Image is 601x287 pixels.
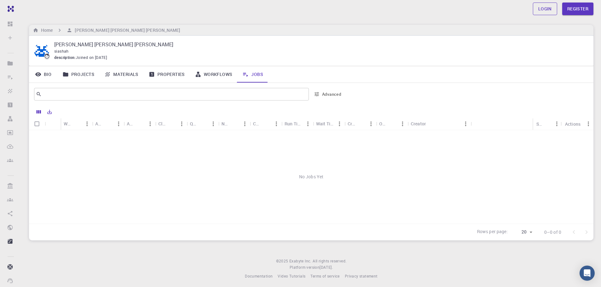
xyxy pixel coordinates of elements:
[345,273,378,278] span: Privacy statement
[144,66,190,83] a: Properties
[533,3,557,15] a: Login
[245,273,273,279] a: Documentation
[510,227,534,237] div: 20
[177,119,187,129] button: Menu
[32,27,182,34] nav: breadcrumb
[313,118,345,130] div: Wait Time
[461,119,471,129] button: Menu
[54,49,69,54] span: siashah
[135,119,145,129] button: Sort
[92,118,124,130] div: Application
[345,273,378,279] a: Privacy statement
[250,118,281,130] div: Cores
[580,266,595,281] div: Open Intercom Messenger
[289,258,311,263] span: Exabyte Inc.
[124,118,155,130] div: Application Version
[45,118,61,130] div: Icon
[253,118,261,130] div: Cores
[411,118,426,130] div: Creator
[285,118,303,130] div: Run Time
[54,41,583,48] p: [PERSON_NAME] [PERSON_NAME] [PERSON_NAME]
[320,265,333,270] span: [DATE] .
[313,258,346,264] span: All rights reserved.
[289,258,311,264] a: Exabyte Inc.
[127,118,135,130] div: Application Version
[61,118,92,130] div: Workflow Name
[366,119,376,129] button: Menu
[426,119,436,129] button: Sort
[187,118,218,130] div: Queue
[276,258,289,264] span: © 2025
[72,27,180,34] h6: [PERSON_NAME] [PERSON_NAME] [PERSON_NAME]
[114,119,124,129] button: Menu
[398,119,408,129] button: Menu
[99,66,144,83] a: Materials
[562,3,593,15] a: Register
[44,107,55,117] button: Export
[230,119,240,129] button: Sort
[95,118,103,130] div: Application
[536,118,542,130] div: Status
[552,119,562,129] button: Menu
[477,228,508,236] p: Rows per page:
[278,273,305,279] a: Video Tutorials
[379,118,387,130] div: Owner
[303,119,313,129] button: Menu
[54,55,76,61] span: description :
[29,66,57,83] a: Bio
[103,119,114,129] button: Sort
[190,66,238,83] a: Workflows
[76,55,107,61] span: Joined on [DATE]
[320,264,333,271] a: [DATE].
[198,119,208,129] button: Sort
[245,273,273,278] span: Documentation
[261,119,271,129] button: Sort
[155,118,187,130] div: Cluster
[64,118,72,130] div: Workflow Name
[310,273,339,278] span: Terms of service
[278,273,305,278] span: Video Tutorials
[334,119,345,129] button: Menu
[408,118,471,130] div: Creator
[82,119,92,129] button: Menu
[542,119,552,129] button: Sort
[348,118,356,130] div: Created
[29,130,593,224] div: No Jobs Yet
[33,107,44,117] button: Columns
[356,119,366,129] button: Sort
[221,118,230,130] div: Nodes
[38,27,53,34] h6: Home
[240,119,250,129] button: Menu
[544,229,561,235] p: 0–0 of 0
[237,66,268,83] a: Jobs
[583,119,593,129] button: Menu
[565,118,580,130] div: Actions
[57,66,99,83] a: Projects
[5,6,14,12] img: logo
[145,119,155,129] button: Menu
[562,118,593,130] div: Actions
[376,118,408,130] div: Owner
[158,118,167,130] div: Cluster
[533,118,562,130] div: Status
[387,119,398,129] button: Sort
[281,118,313,130] div: Run Time
[290,264,320,271] span: Platform version
[208,119,218,129] button: Menu
[310,273,339,279] a: Terms of service
[311,89,344,99] button: Advanced
[190,118,198,130] div: Queue
[72,119,82,129] button: Sort
[316,118,334,130] div: Wait Time
[271,119,281,129] button: Menu
[218,118,250,130] div: Nodes
[167,119,177,129] button: Sort
[345,118,376,130] div: Created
